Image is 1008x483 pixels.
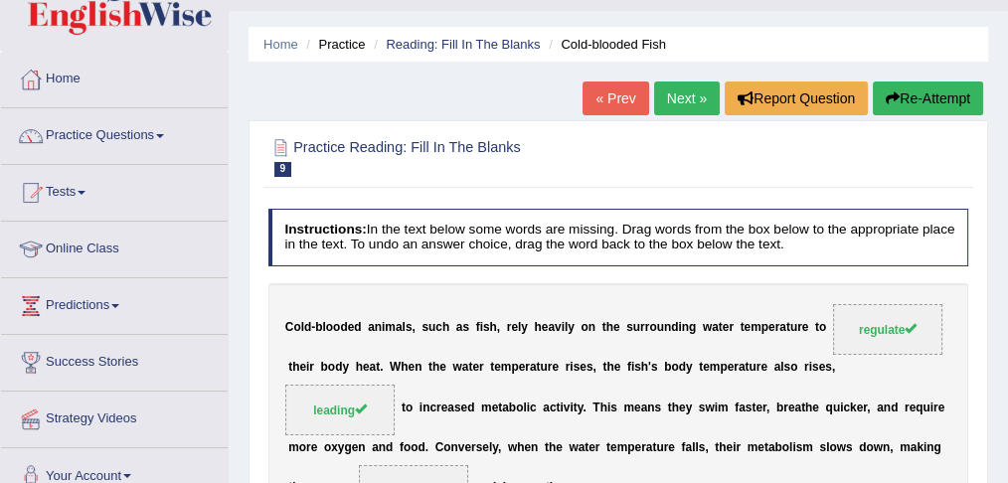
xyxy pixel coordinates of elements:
[801,400,805,413] b: t
[527,400,530,413] b: i
[819,320,826,334] b: o
[916,400,923,413] b: q
[587,360,593,374] b: s
[664,320,671,334] b: n
[568,320,575,334] b: y
[739,400,746,413] b: a
[331,440,338,454] b: x
[432,360,439,374] b: h
[390,360,401,374] b: W
[288,440,299,454] b: m
[450,440,457,454] b: n
[301,35,365,54] li: Practice
[452,360,461,374] b: w
[309,360,314,374] b: r
[735,400,739,413] b: f
[511,320,518,334] b: e
[761,320,768,334] b: p
[311,440,318,454] b: e
[938,400,945,413] b: e
[613,320,620,334] b: e
[268,135,703,177] h2: Practice Reading: Fill In The Blanks
[482,440,489,454] b: e
[489,440,492,454] b: l
[508,440,517,454] b: w
[530,360,537,374] b: a
[826,400,833,413] b: q
[356,360,363,374] b: h
[600,400,607,413] b: h
[507,320,512,334] b: r
[720,360,727,374] b: p
[467,400,474,413] b: d
[382,320,385,334] b: i
[502,400,509,413] b: a
[905,400,910,413] b: r
[574,360,581,374] b: s
[634,400,641,413] b: e
[804,360,809,374] b: r
[490,360,494,374] b: t
[411,440,418,454] b: o
[415,360,421,374] b: n
[825,360,832,374] b: s
[654,400,661,413] b: s
[783,400,788,413] b: r
[315,320,322,334] b: b
[340,320,347,334] b: d
[579,440,586,454] b: a
[436,400,441,413] b: r
[284,222,366,237] b: Instructions:
[768,320,775,334] b: e
[651,360,658,374] b: s
[542,320,549,334] b: e
[578,400,584,413] b: y
[556,400,560,413] b: t
[354,320,361,334] b: d
[762,400,766,413] b: r
[741,320,745,334] b: t
[304,320,311,334] b: d
[783,360,790,374] b: s
[794,400,801,413] b: a
[1,165,228,215] a: Tests
[521,320,528,334] b: y
[548,320,555,334] b: a
[396,320,403,334] b: a
[490,320,497,334] b: h
[623,400,634,413] b: m
[386,37,540,52] a: Reading: Fill In The Blanks
[479,360,484,374] b: r
[602,360,606,374] b: t
[779,320,786,334] b: a
[1,108,228,158] a: Practice Questions
[699,400,706,413] b: s
[363,360,370,374] b: e
[540,360,547,374] b: u
[550,400,557,413] b: c
[832,360,835,374] b: ,
[544,35,666,54] li: Cold-blooded Fish
[809,360,812,374] b: i
[306,440,311,454] b: r
[812,400,819,413] b: e
[462,360,469,374] b: a
[739,360,746,374] b: a
[501,360,512,374] b: m
[403,320,406,334] b: l
[401,360,408,374] b: h
[626,320,633,334] b: s
[923,400,929,413] b: u
[640,320,645,334] b: r
[745,360,749,374] b: t
[418,440,424,454] b: d
[1,222,228,271] a: Online Class
[641,400,648,413] b: a
[815,320,819,334] b: t
[566,360,571,374] b: r
[657,320,664,334] b: u
[774,360,781,374] b: a
[311,320,315,334] b: -
[802,320,809,334] b: e
[884,400,891,413] b: n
